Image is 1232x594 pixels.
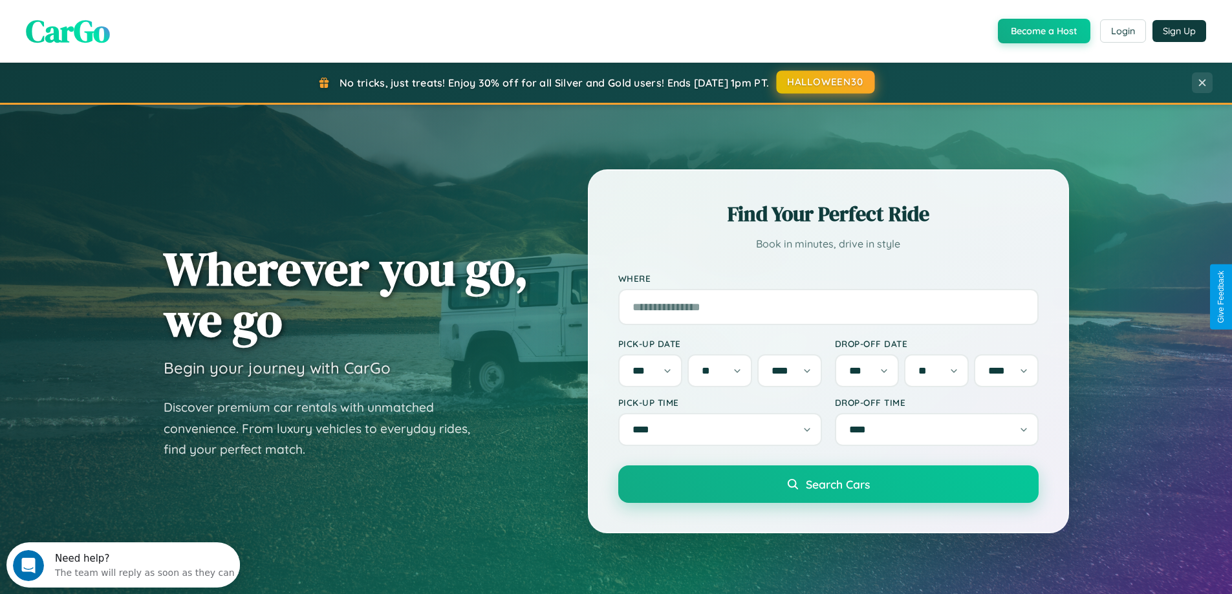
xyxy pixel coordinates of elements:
[13,550,44,581] iframe: Intercom live chat
[49,11,228,21] div: Need help?
[835,397,1039,408] label: Drop-off Time
[618,235,1039,253] p: Book in minutes, drive in style
[618,465,1039,503] button: Search Cars
[618,397,822,408] label: Pick-up Time
[618,200,1039,228] h2: Find Your Perfect Ride
[164,397,487,460] p: Discover premium car rentals with unmatched convenience. From luxury vehicles to everyday rides, ...
[26,10,110,52] span: CarGo
[618,273,1039,284] label: Where
[1152,20,1206,42] button: Sign Up
[998,19,1090,43] button: Become a Host
[1100,19,1146,43] button: Login
[6,542,240,588] iframe: Intercom live chat discovery launcher
[1216,271,1226,323] div: Give Feedback
[777,70,875,94] button: HALLOWEEN30
[49,21,228,35] div: The team will reply as soon as they can
[164,243,528,345] h1: Wherever you go, we go
[164,358,391,377] h3: Begin your journey with CarGo
[618,338,822,349] label: Pick-up Date
[340,76,769,89] span: No tricks, just treats! Enjoy 30% off for all Silver and Gold users! Ends [DATE] 1pm PT.
[835,338,1039,349] label: Drop-off Date
[5,5,241,41] div: Open Intercom Messenger
[806,477,870,491] span: Search Cars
